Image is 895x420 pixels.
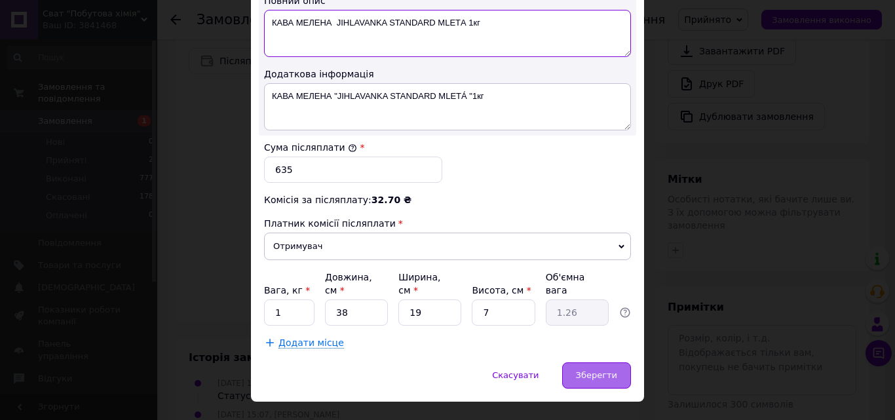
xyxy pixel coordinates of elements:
[492,370,539,380] span: Скасувати
[546,271,609,297] div: Об'ємна вага
[264,67,631,81] div: Додаткова інформація
[264,285,310,296] label: Вага, кг
[264,83,631,130] textarea: КАВА МЕЛЕНА "JIHLAVANKA STANDARD MLETÁ "1кг
[264,193,631,206] div: Комісія за післяплату:
[264,218,396,229] span: Платник комісії післяплати
[576,370,617,380] span: Зберегти
[398,272,440,296] label: Ширина, см
[264,10,631,57] textarea: КАВА МЕЛЕНА JIHLAVANKA STANDARD MLETА 1кг
[264,142,357,153] label: Сума післяплати
[278,337,344,349] span: Додати місце
[264,233,631,260] span: Отримувач
[371,195,411,205] span: 32.70 ₴
[325,272,372,296] label: Довжина, см
[472,285,531,296] label: Висота, см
